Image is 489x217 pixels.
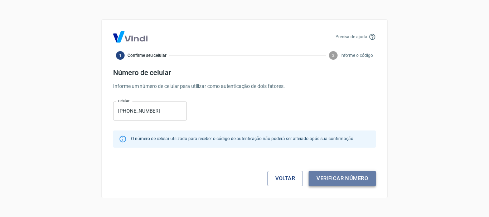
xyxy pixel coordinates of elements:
a: Voltar [267,171,303,186]
p: Precisa de ajuda [335,34,367,40]
text: 2 [332,53,334,58]
text: 1 [119,53,121,58]
h4: Número de celular [113,68,376,77]
span: Confirme seu celular [127,52,166,59]
img: Logo Vind [113,31,147,43]
div: O número de celular utilizado para receber o código de autenticação não poderá ser alterado após ... [131,133,354,146]
span: Informe o código [340,52,373,59]
p: Informe um número de celular para utilizar como autenticação de dois fatores. [113,83,376,90]
button: Verificar número [309,171,376,186]
label: Celular [118,98,130,104]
